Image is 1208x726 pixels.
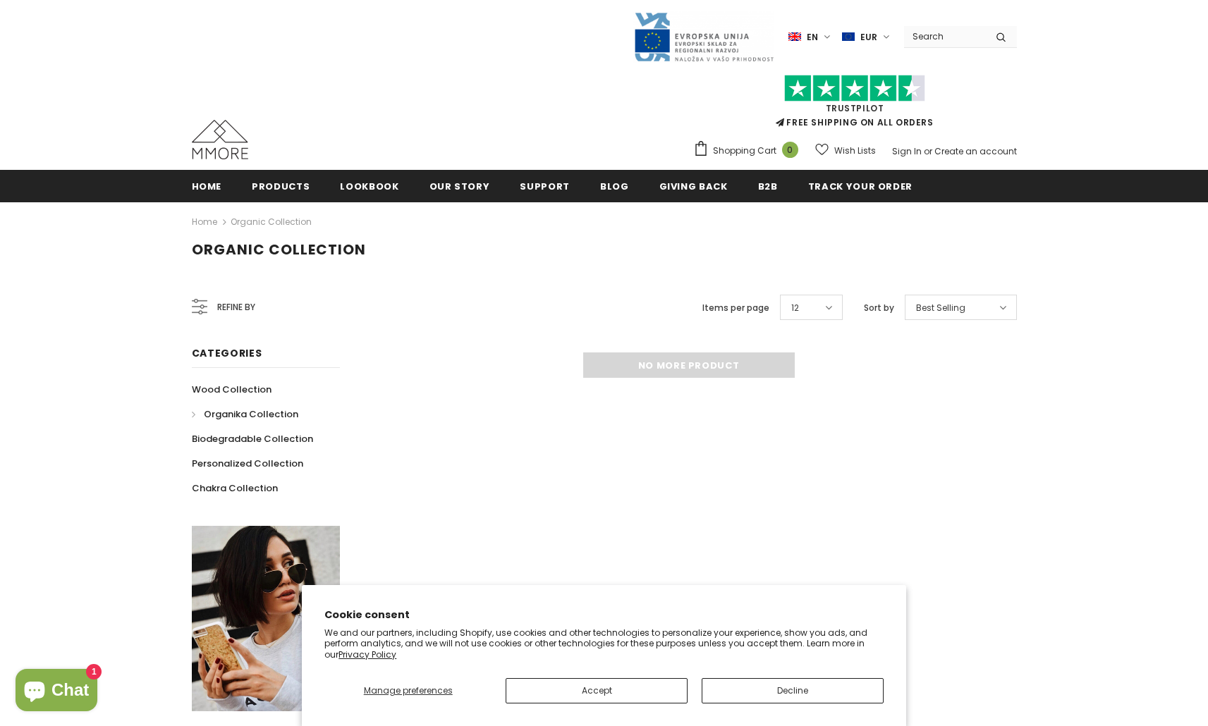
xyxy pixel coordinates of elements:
span: Refine by [217,300,255,315]
span: 0 [782,142,798,158]
span: 12 [791,301,799,315]
span: Wish Lists [834,144,876,158]
span: Biodegradable Collection [192,432,313,445]
p: We and our partners, including Shopify, use cookies and other technologies to personalize your ex... [324,627,884,660]
span: support [520,180,570,193]
a: Wood Collection [192,377,272,402]
inbox-online-store-chat: Shopify online store chat [11,669,102,715]
span: Home [192,180,222,193]
img: MMORE Cases [192,120,248,159]
span: or [924,145,932,157]
a: Personalized Collection [192,451,303,476]
span: Manage preferences [364,684,453,696]
img: Javni Razpis [633,11,774,63]
img: Trust Pilot Stars [784,75,925,102]
a: Biodegradable Collection [192,426,313,451]
a: Home [192,214,217,230]
a: Trustpilot [826,102,884,114]
span: Our Story [429,180,490,193]
a: support [520,170,570,202]
a: Javni Razpis [633,30,774,42]
a: B2B [758,170,778,202]
span: Organic Collection [192,240,366,259]
span: Organika Collection [204,407,298,421]
span: en [807,30,818,44]
span: Products [252,180,310,193]
img: i-lang-1.png [788,31,801,43]
input: Search Site [904,26,985,47]
a: Our Story [429,170,490,202]
span: Best Selling [916,301,965,315]
a: Products [252,170,310,202]
span: Personalized Collection [192,457,303,470]
a: Blog [600,170,629,202]
button: Accept [506,678,688,703]
span: B2B [758,180,778,193]
a: Chakra Collection [192,476,278,500]
a: Lookbook [340,170,398,202]
span: Giving back [659,180,728,193]
a: Privacy Policy [338,648,396,660]
a: Wish Lists [815,138,876,163]
label: Sort by [864,301,894,315]
span: Track your order [808,180,913,193]
a: Sign In [892,145,922,157]
a: Organika Collection [192,402,298,426]
span: Chakra Collection [192,481,278,495]
span: Lookbook [340,180,398,193]
span: Wood Collection [192,383,272,396]
a: Shopping Cart 0 [693,140,805,161]
button: Manage preferences [324,678,492,703]
button: Decline [702,678,884,703]
a: Create an account [934,145,1017,157]
a: Track your order [808,170,913,202]
label: Items per page [702,301,769,315]
span: Shopping Cart [713,144,776,158]
span: Categories [192,346,262,360]
span: EUR [860,30,877,44]
a: Home [192,170,222,202]
span: FREE SHIPPING ON ALL ORDERS [693,81,1017,128]
a: Giving back [659,170,728,202]
h2: Cookie consent [324,608,884,622]
a: Organic Collection [231,216,312,228]
span: Blog [600,180,629,193]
